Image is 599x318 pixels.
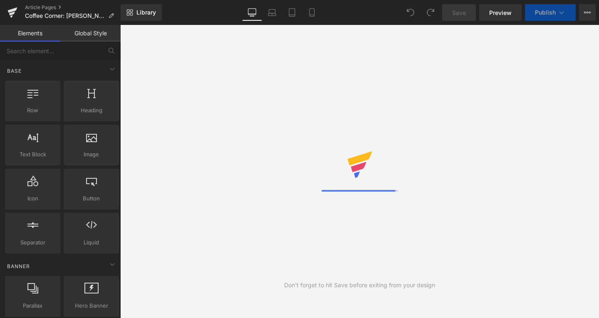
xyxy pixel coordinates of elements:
[302,4,322,21] a: Mobile
[66,106,116,115] span: Heading
[25,4,121,11] a: Article Pages
[422,4,439,21] button: Redo
[7,238,58,247] span: Separator
[7,150,58,159] span: Text Block
[7,301,58,310] span: Parallax
[121,4,162,21] a: New Library
[6,262,31,270] span: Banner
[525,4,576,21] button: Publish
[402,4,419,21] button: Undo
[242,4,262,21] a: Desktop
[479,4,522,21] a: Preview
[25,12,105,19] span: Coffee Corner: [PERSON_NAME]
[579,4,596,21] button: More
[262,4,282,21] a: Laptop
[535,9,556,16] span: Publish
[489,8,512,17] span: Preview
[136,9,156,16] span: Library
[66,150,116,159] span: Image
[7,194,58,203] span: Icon
[60,25,121,42] a: Global Style
[66,301,116,310] span: Hero Banner
[6,67,22,75] span: Base
[7,106,58,115] span: Row
[452,8,466,17] span: Save
[284,281,435,290] div: Don't forget to hit Save before exiting from your design
[66,238,116,247] span: Liquid
[66,194,116,203] span: Button
[282,4,302,21] a: Tablet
